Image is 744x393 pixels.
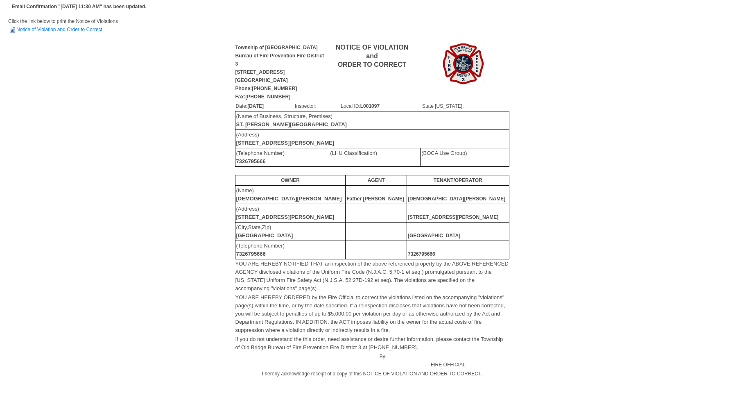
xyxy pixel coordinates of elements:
b: [STREET_ADDRESS][PERSON_NAME] [408,214,498,220]
font: (Name of Business, Structure, Premises) [236,113,347,127]
b: L001097 [360,103,380,109]
font: (Telephone Number) [236,243,285,257]
font: (LHU Classification) [330,150,377,156]
b: 7326795666 [236,158,266,164]
b: [STREET_ADDRESS][PERSON_NAME] [236,140,335,146]
font: YOU ARE HEREBY ORDERED by the Fire Official to correct the violations listed on the accompanying ... [235,294,505,333]
img: Image [443,43,484,84]
font: (Address) [236,132,335,146]
img: HTML Document [8,26,16,34]
font: (Telephone Number) [236,150,285,164]
td: I hereby acknowledge receipt of a copy of this NOTICE OF VIOLATION AND ORDER TO CORRECT. [235,369,509,378]
td: FIRE OFFICIAL [387,352,509,369]
b: [STREET_ADDRESS][PERSON_NAME] [236,214,335,220]
font: If you do not understand the this order, need assistance or desire further information, please co... [235,336,503,350]
b: Township of [GEOGRAPHIC_DATA] Bureau of Fire Prevention Fire District 3 [STREET_ADDRESS] [GEOGRAP... [235,45,324,100]
b: TENANT/OPERATOR [434,177,482,183]
font: (Address) [236,206,335,220]
font: (BOCA Use Group) [421,150,467,156]
a: Notice of Violation and Order to Correct [8,27,102,32]
td: Local ID: [340,102,422,111]
td: Email Confirmation "[DATE] 11:30 AM" has been updated. [11,1,148,12]
td: Inspector: [294,102,340,111]
b: OWNER [281,177,300,183]
b: 7326795666 [236,251,266,257]
span: Click the link below to print the Notice of Violations [8,18,118,32]
b: [DATE] [247,103,264,109]
font: (City,State,Zip) [236,224,293,239]
b: [DEMOGRAPHIC_DATA][PERSON_NAME] [236,195,342,202]
b: [DEMOGRAPHIC_DATA][PERSON_NAME] [408,196,505,202]
font: (Name) [236,187,342,202]
td: Date: [235,102,295,111]
b: NOTICE OF VIOLATION and ORDER TO CORRECT [336,44,408,68]
b: AGENT [368,177,385,183]
b: Father [PERSON_NAME] [346,196,404,202]
td: State [US_STATE]: [422,102,509,111]
b: [GEOGRAPHIC_DATA] [236,232,293,239]
font: YOU ARE HEREBY NOTIFIED THAT an inspection of the above referenced property by the ABOVE REFERENC... [235,261,509,291]
td: By: [235,352,387,369]
b: [GEOGRAPHIC_DATA] [408,233,460,239]
b: 7326795666 [408,251,435,257]
b: ST. [PERSON_NAME][GEOGRAPHIC_DATA] [236,121,347,127]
